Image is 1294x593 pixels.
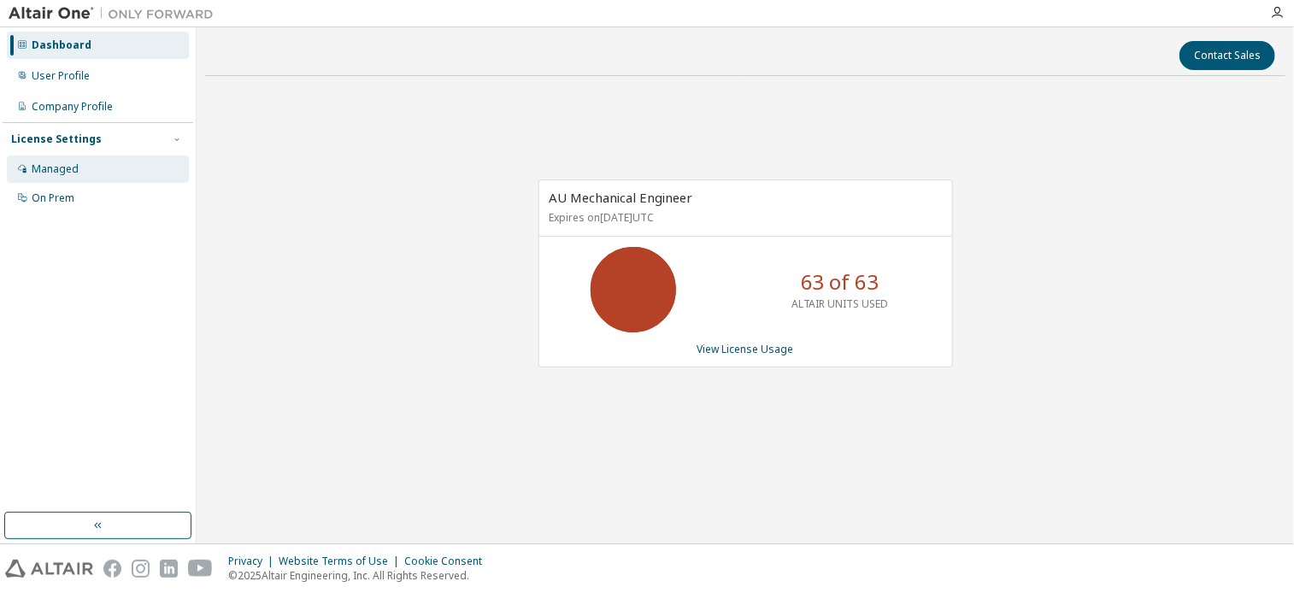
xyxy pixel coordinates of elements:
div: License Settings [11,132,102,146]
p: ALTAIR UNITS USED [791,296,889,311]
img: linkedin.svg [160,560,178,578]
img: youtube.svg [188,560,213,578]
div: Privacy [228,555,279,568]
img: altair_logo.svg [5,560,93,578]
p: Expires on [DATE] UTC [550,210,938,225]
p: © 2025 Altair Engineering, Inc. All Rights Reserved. [228,568,492,583]
div: On Prem [32,191,74,205]
div: Dashboard [32,38,91,52]
img: Altair One [9,5,222,22]
div: Website Terms of Use [279,555,404,568]
div: User Profile [32,69,90,83]
div: Company Profile [32,100,113,114]
a: View License Usage [697,342,794,356]
button: Contact Sales [1179,41,1275,70]
span: AU Mechanical Engineer [550,189,693,206]
p: 63 of 63 [801,267,879,296]
img: instagram.svg [132,560,150,578]
img: facebook.svg [103,560,121,578]
div: Cookie Consent [404,555,492,568]
div: Managed [32,162,79,176]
